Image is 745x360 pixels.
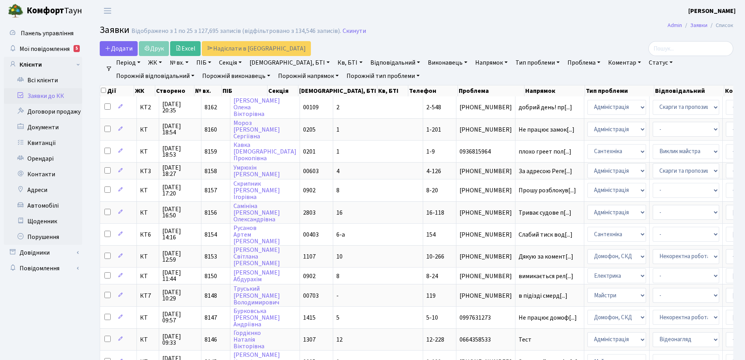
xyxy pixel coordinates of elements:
[648,41,733,56] input: Пошук...
[140,336,156,343] span: КТ
[131,27,341,35] div: Відображено з 1 по 25 з 127,695 записів (відфільтровано з 134,546 записів).
[233,285,280,307] a: Труський[PERSON_NAME]Володимирович
[519,313,577,322] span: Не працює домоф[...]
[205,147,217,156] span: 8159
[100,85,134,96] th: Дії
[140,315,156,321] span: КТ
[233,224,280,246] a: РусановАртем[PERSON_NAME]
[4,25,82,41] a: Панель управління
[512,56,563,69] a: Тип проблеми
[426,147,435,156] span: 1-9
[162,270,198,282] span: [DATE] 11:44
[334,56,365,69] a: Кв, БТІ
[564,56,603,69] a: Проблема
[199,69,273,83] a: Порожній виконавець
[194,85,221,96] th: № вх.
[4,245,82,261] a: Довідники
[519,336,581,343] span: Тест
[336,313,339,322] span: 5
[205,291,217,300] span: 8148
[140,104,156,110] span: КТ2
[140,273,156,279] span: КТ
[460,253,512,260] span: [PHONE_NUMBER]
[140,232,156,238] span: КТ6
[519,252,573,261] span: Дякую за комент[...]
[654,85,725,96] th: Відповідальний
[74,45,80,52] div: 5
[336,125,339,134] span: 1
[426,208,444,217] span: 16-118
[426,335,444,344] span: 12-228
[162,123,198,136] span: [DATE] 18:54
[426,272,438,280] span: 8-24
[303,147,316,156] span: 0201
[27,4,64,17] b: Комфорт
[162,145,198,158] span: [DATE] 18:53
[426,252,444,261] span: 10-266
[21,29,74,38] span: Панель управління
[20,45,70,53] span: Мої повідомлення
[233,119,280,141] a: Мороз[PERSON_NAME]Сергіївна
[216,56,245,69] a: Секція
[426,291,436,300] span: 119
[233,329,264,351] a: ГордієнкоНаталіяВікторівна
[690,21,707,29] a: Заявки
[155,85,194,96] th: Створено
[426,167,441,175] span: 4-126
[585,85,654,96] th: Тип проблеми
[105,44,133,53] span: Додати
[460,315,512,321] span: 0997631273
[426,230,436,239] span: 154
[343,27,366,35] a: Скинути
[4,41,82,57] a: Мої повідомлення5
[303,230,319,239] span: 00403
[336,186,339,195] span: 8
[27,4,82,18] span: Таун
[336,147,339,156] span: 1
[167,56,192,69] a: № вх.
[134,85,155,96] th: ЖК
[162,311,198,324] span: [DATE] 09:57
[8,3,23,19] img: logo.png
[303,103,319,112] span: 00109
[519,167,572,175] span: За адресою Реге[...]
[140,168,156,174] span: КТ3
[336,208,343,217] span: 16
[100,23,129,37] span: Заявки
[98,4,117,17] button: Переключити навігацію
[519,291,567,300] span: в підізді смерд[...]
[425,56,470,69] a: Виконавець
[519,147,571,156] span: плохо греет пол[...]
[233,141,296,163] a: Кавка[DEMOGRAPHIC_DATA]Прокопівна
[460,210,512,216] span: [PHONE_NUMBER]
[4,135,82,151] a: Квитанції
[519,125,574,134] span: Не працює замок[...]
[367,56,423,69] a: Відповідальний
[688,7,736,15] b: [PERSON_NAME]
[145,56,165,69] a: ЖК
[605,56,644,69] a: Коментар
[303,252,316,261] span: 1107
[303,208,316,217] span: 2803
[519,186,576,195] span: Прошу розблокув[...]
[162,333,198,346] span: [DATE] 09:33
[233,96,280,118] a: [PERSON_NAME]ОленаВікторівна
[519,230,573,239] span: Слабий тиск вод[...]
[460,104,512,110] span: [PHONE_NUMBER]
[205,125,217,134] span: 8160
[377,85,408,96] th: Кв, БТІ
[336,291,339,300] span: -
[4,151,82,166] a: Орендарі
[460,187,512,194] span: [PHONE_NUMBER]
[233,307,280,329] a: Бурковська[PERSON_NAME]Андріївна
[303,186,316,195] span: 0902
[205,167,217,175] span: 8158
[4,229,82,245] a: Порушення
[4,88,82,104] a: Заявки до КК
[426,103,441,112] span: 2-548
[100,41,138,56] a: Додати
[519,103,572,112] span: добрий день! пр[...]
[707,21,733,30] li: Список
[336,252,343,261] span: 10
[524,85,585,96] th: Напрямок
